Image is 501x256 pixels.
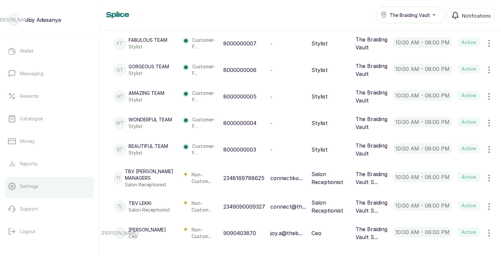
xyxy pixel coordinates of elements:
[393,37,452,48] p: 10:00 am - 08:00 pm
[270,41,272,46] span: -
[20,228,36,235] p: Logout
[129,43,167,50] p: Stylist
[129,226,166,233] p: [PERSON_NAME]
[125,181,177,188] p: Salon Receptionist
[356,199,387,215] p: The Braiding Vault S...
[5,87,94,105] a: Rewards
[20,160,37,167] p: Reports
[458,64,480,74] label: Active
[311,199,350,215] p: Salon Receptionist
[270,67,272,73] span: -
[25,16,61,24] p: Joy Adesanya
[223,174,264,182] p: 2348169788625
[129,123,172,130] p: Stylist
[311,39,328,47] p: Stylist
[20,183,38,190] p: Settings
[116,120,124,126] p: WT
[458,91,480,100] label: Active
[458,201,480,210] label: Active
[458,38,480,47] label: Active
[20,115,43,122] p: Catalogue
[393,172,452,182] p: 10:00 am - 08:00 pm
[458,172,480,182] label: Active
[270,120,272,126] span: -
[223,119,256,127] p: 8000000004
[20,48,33,54] p: Wallet
[270,203,306,211] p: connect@th...
[192,90,218,103] p: Customer-F...
[129,116,172,123] p: Wonderful Team
[393,143,452,154] p: 10:00 am - 08:00 pm
[5,64,94,83] a: Messaging
[117,146,123,153] p: BT
[5,200,94,218] a: Support
[270,229,303,237] p: joy.a@theb...
[270,147,272,153] span: -
[270,174,303,182] p: connectiko...
[117,93,123,100] p: AT
[20,138,35,145] p: Money
[393,117,452,127] p: 10:00 am - 08:00 pm
[311,229,321,237] p: Ceo
[223,203,265,211] p: 2349090009327
[311,66,328,74] p: Stylist
[101,230,139,236] p: [PERSON_NAME]
[356,35,387,51] p: The Braiding Vault
[356,170,387,186] p: The Braiding Vault S...
[129,90,164,96] p: Amazing Team
[192,37,218,50] p: Customer-F...
[356,115,387,131] p: The Braiding Vault
[458,144,480,153] label: Active
[192,116,218,130] p: Customer-F...
[5,222,94,241] button: Logout
[192,143,218,156] p: Customer-F...
[5,109,94,128] a: Catalogue
[129,143,168,150] p: Beautiful Team
[458,227,480,237] label: Active
[129,233,166,240] p: Ceo
[192,200,218,213] p: Non-Custom...
[393,200,452,211] p: 10:00 am - 08:00 pm
[393,227,452,237] p: 10:00 am - 08:00 pm
[311,146,328,154] p: Stylist
[5,132,94,151] a: Money
[5,42,94,60] a: Wallet
[192,171,218,185] p: Non-Custom...
[5,177,94,196] a: Settings
[311,119,328,127] p: Stylist
[223,66,256,74] p: 8000000006
[125,168,177,181] p: TBV [PERSON_NAME] Managers
[311,170,350,186] p: Salon Receptionist
[129,200,170,207] p: TBV Lekki
[223,39,256,47] p: 8000000007
[117,40,123,47] p: FT
[223,146,256,154] p: 8000000003
[20,206,38,212] p: Support
[129,150,168,156] p: Stylist
[462,12,491,19] span: Notifications
[117,203,123,210] p: TL
[458,117,480,127] label: Active
[270,94,272,99] span: -
[356,62,387,78] p: The Braiding Vault
[390,12,430,19] span: The Braiding Vault
[129,207,170,213] p: Salon Receptionist
[223,229,256,237] p: 9090403870
[20,70,43,77] p: Messaging
[116,175,120,181] p: TI
[356,142,387,158] p: The Braiding Vault
[393,64,452,74] p: 10:00 am - 08:00 pm
[129,37,167,43] p: Fabulous Team
[393,90,452,101] p: 10:00 am - 08:00 pm
[192,63,218,77] p: Customer-F...
[5,155,94,173] a: Reports
[192,226,218,240] p: Non-Custom...
[129,63,169,70] p: Gorgeous Team
[376,7,445,23] button: The Braiding Vault
[356,225,387,241] p: The Braiding Vault S...
[223,93,256,100] p: 8000000005
[129,96,164,103] p: Stylist
[129,70,169,77] p: Stylist
[20,93,39,99] p: Rewards
[117,67,123,73] p: GT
